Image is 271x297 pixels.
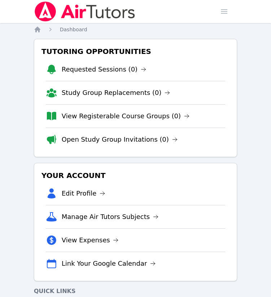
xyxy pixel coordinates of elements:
h4: Quick Links [34,287,237,296]
a: Edit Profile [62,188,105,198]
a: Requested Sessions (0) [62,64,146,74]
h3: Tutoring Opportunities [40,45,231,58]
a: View Expenses [62,235,119,245]
a: Dashboard [60,26,87,33]
a: Manage Air Tutors Subjects [62,212,159,222]
h3: Your Account [40,169,231,182]
a: Study Group Replacements (0) [62,88,170,98]
a: Link Your Google Calendar [62,259,156,269]
span: Dashboard [60,27,87,32]
img: Air Tutors [34,1,136,22]
a: View Registerable Course Groups (0) [62,111,190,121]
nav: Breadcrumb [34,26,237,33]
a: Open Study Group Invitations (0) [62,134,178,145]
